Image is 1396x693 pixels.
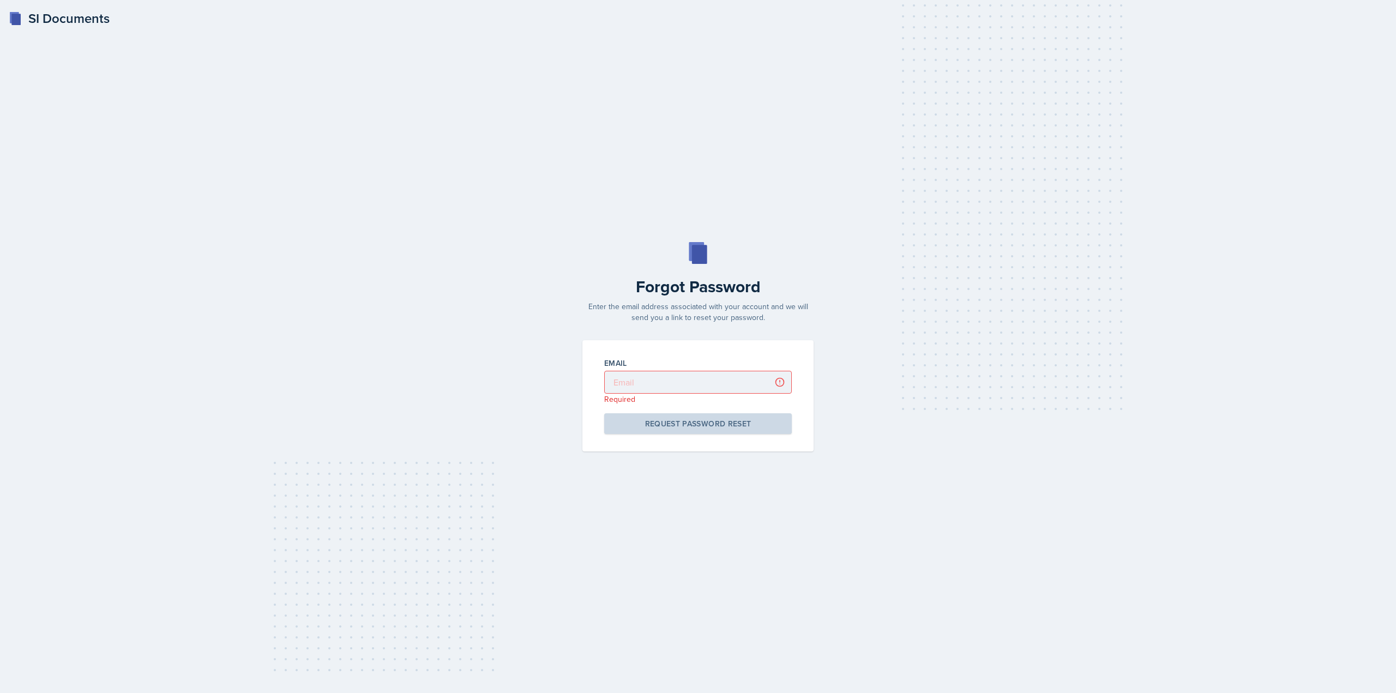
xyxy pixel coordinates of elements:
[604,413,792,434] button: Request Password Reset
[9,9,110,28] a: SI Documents
[604,394,792,405] p: Required
[604,358,627,369] label: Email
[604,371,792,394] input: Email
[576,301,820,323] p: Enter the email address associated with your account and we will send you a link to reset your pa...
[645,418,751,429] div: Request Password Reset
[576,277,820,297] h2: Forgot Password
